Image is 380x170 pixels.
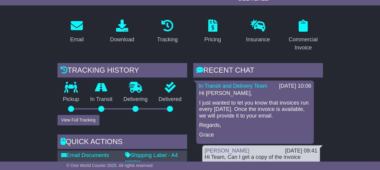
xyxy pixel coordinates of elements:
p: Delivering [118,96,153,103]
p: Delivered [153,96,187,103]
p: Hi [PERSON_NAME], [199,90,311,97]
div: RECENT CHAT [193,63,323,79]
a: In Transit and Delivery Team [199,83,268,89]
span: © One World Courier 2025. All rights reserved. [67,163,154,168]
p: I just wanted to let you know that invoices run every [DATE]. Once the invoice is available, we w... [199,100,311,119]
a: Shipping Label - A4 printer [125,152,178,165]
div: [DATE] 10:06 [279,83,311,90]
p: Pickup [57,96,85,103]
a: Email Documents [61,152,109,158]
a: Pricing [200,17,225,46]
div: Pricing [204,36,221,44]
div: Download [110,36,134,44]
div: [DATE] 09:41 [285,148,317,154]
p: Grace [199,132,311,138]
a: Tracking [153,17,182,46]
div: Quick Actions [57,134,187,151]
p: In Transit [85,96,118,103]
p: Regards, [199,122,311,129]
a: Commercial Invoice [284,17,323,54]
a: Download [106,17,138,46]
a: Insurance [242,17,274,46]
div: Insurance [246,36,270,44]
div: Tracking history [57,63,187,79]
a: [PERSON_NAME] [205,148,249,154]
a: Email [66,17,88,46]
button: View Full Tracking [57,115,99,125]
div: Commercial Invoice [287,36,319,52]
div: Tracking [157,36,178,44]
div: Email [70,36,84,44]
